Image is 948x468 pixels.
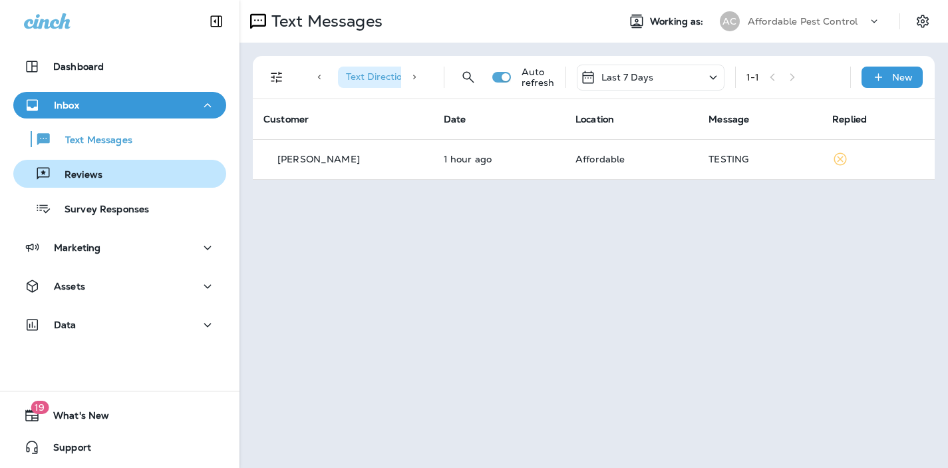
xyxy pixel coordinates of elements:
[13,194,226,222] button: Survey Responses
[444,113,466,125] span: Date
[31,401,49,414] span: 19
[892,72,913,83] p: New
[601,72,654,83] p: Last 7 Days
[575,153,625,165] span: Affordable
[13,234,226,261] button: Marketing
[650,16,707,27] span: Working as:
[13,92,226,118] button: Inbox
[748,16,858,27] p: Affordable Pest Control
[266,11,383,31] p: Text Messages
[54,100,79,111] p: Inbox
[13,53,226,80] button: Dashboard
[198,8,235,35] button: Collapse Sidebar
[444,154,554,164] p: Aug 19, 2025 09:07 AM
[455,64,482,91] button: Search Messages
[575,113,614,125] span: Location
[53,61,104,72] p: Dashboard
[13,402,226,429] button: 19What's New
[338,67,454,88] div: Text Direction:Both
[346,71,432,83] span: Text Direction : Both
[52,134,132,147] p: Text Messages
[13,273,226,300] button: Assets
[709,113,749,125] span: Message
[54,281,85,292] p: Assets
[54,242,100,253] p: Marketing
[13,434,226,461] button: Support
[40,410,109,426] span: What's New
[13,160,226,188] button: Reviews
[40,442,91,458] span: Support
[51,169,102,182] p: Reviews
[263,64,290,91] button: Filters
[13,312,226,338] button: Data
[277,154,360,164] p: [PERSON_NAME]
[746,72,759,83] div: 1 - 1
[51,204,149,216] p: Survey Responses
[522,67,555,88] p: Auto refresh
[832,113,867,125] span: Replied
[911,9,935,33] button: Settings
[13,125,226,153] button: Text Messages
[263,113,309,125] span: Customer
[720,11,740,31] div: AC
[709,154,811,164] div: TESTING
[54,320,77,330] p: Data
